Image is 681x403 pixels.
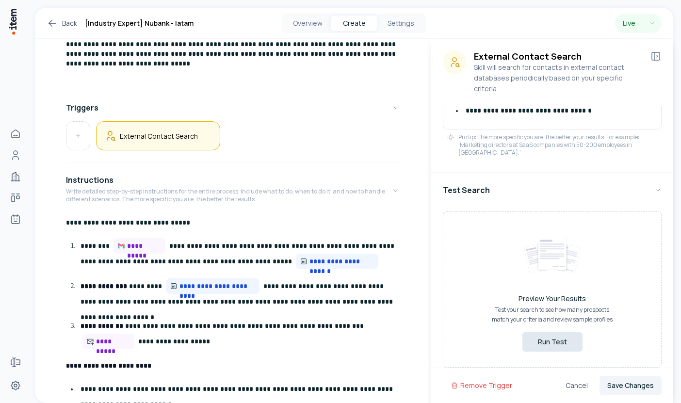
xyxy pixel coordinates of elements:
[6,210,25,229] a: Agents
[6,376,25,395] a: Settings
[66,188,392,203] p: Write detailed step-by-step instructions for the entire process. Include what to do, when to do i...
[6,145,25,165] a: People
[120,131,198,141] h5: External Contact Search
[511,227,593,282] img: Preview Results
[331,16,377,31] button: Create
[483,305,622,324] p: Test your search to see how many prospects match your criteria and review sample profiles
[6,167,25,186] a: Companies
[483,294,622,303] h5: Preview Your Results
[66,174,113,186] h4: Instructions
[474,62,642,94] p: Skill will search for contacts in external contact databases periodically based on your specific ...
[6,353,25,372] a: Forms
[6,124,25,144] a: Home
[443,177,662,204] button: Test Search
[443,184,490,196] h4: Test Search
[66,39,400,86] div: GoalDefine an overall goal for the skill. This will be used to guide the skill execution towards ...
[66,102,98,113] h4: Triggers
[47,17,77,29] a: Back
[377,16,424,31] button: Settings
[66,121,400,158] div: Triggers
[474,50,642,62] h3: External Contact Search
[85,17,194,29] h1: [Industry Expert] Nubank - latam
[443,204,662,375] div: Test Search
[6,188,25,208] a: Deals
[558,376,596,395] button: Cancel
[284,16,331,31] button: Overview
[66,94,400,121] button: Triggers
[443,376,520,395] button: Remove Trigger
[600,376,662,395] button: Save Changes
[66,166,400,215] button: InstructionsWrite detailed step-by-step instructions for the entire process. Include what to do, ...
[8,8,17,35] img: Item Brain Logo
[522,332,583,352] button: Run Test
[458,133,658,157] p: Pro tip: The more specific you are, the better your results. For example: 'Marketing directors at...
